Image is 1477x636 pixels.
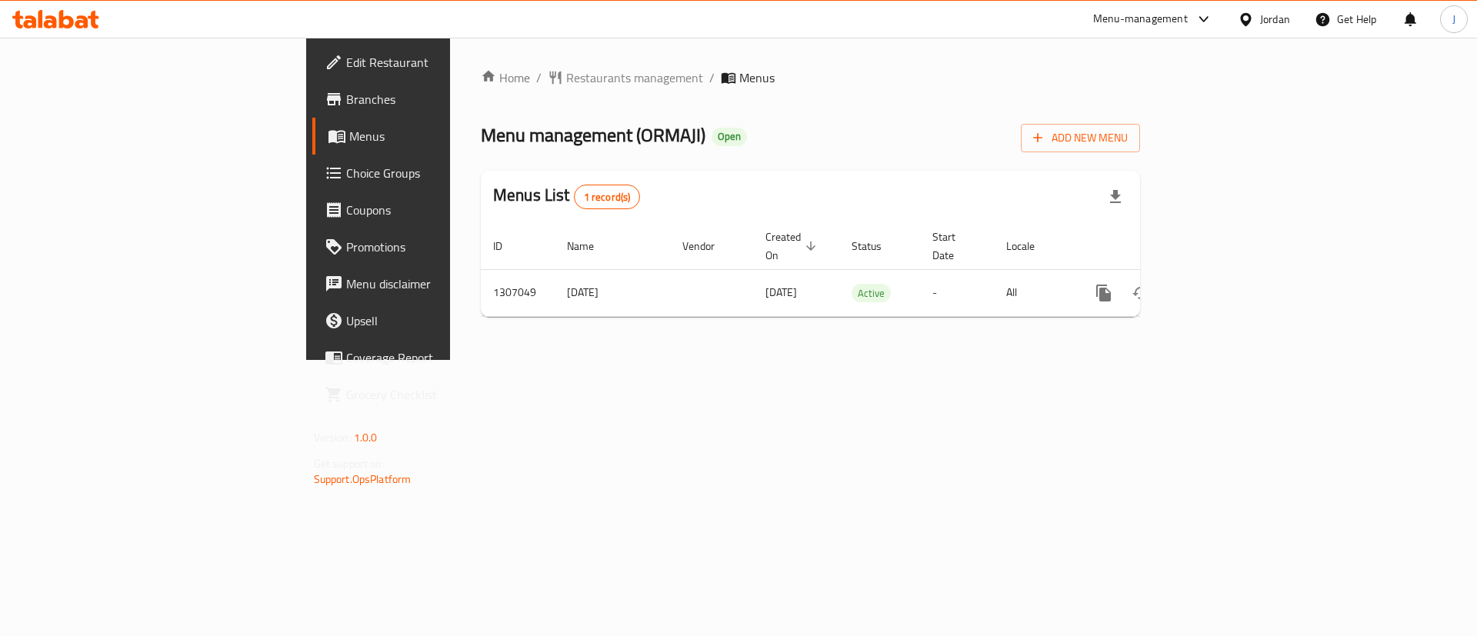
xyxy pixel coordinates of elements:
td: - [920,269,994,316]
span: Menu disclaimer [346,275,541,293]
a: Restaurants management [548,68,703,87]
span: J [1452,11,1455,28]
span: Promotions [346,238,541,256]
span: Restaurants management [566,68,703,87]
div: Open [712,128,747,146]
span: Menus [739,68,775,87]
td: All [994,269,1073,316]
a: Upsell [312,302,553,339]
span: Upsell [346,311,541,330]
span: Vendor [682,237,735,255]
div: Active [852,284,891,302]
button: Add New Menu [1021,124,1140,152]
nav: breadcrumb [481,68,1140,87]
span: Coverage Report [346,348,541,367]
span: Active [852,285,891,302]
table: enhanced table [481,223,1245,317]
a: Choice Groups [312,155,553,191]
span: Created On [765,228,821,265]
a: Menus [312,118,553,155]
a: Edit Restaurant [312,44,553,81]
a: Grocery Checklist [312,376,553,413]
span: Version: [314,428,352,448]
div: Total records count [574,185,641,209]
span: Choice Groups [346,164,541,182]
td: [DATE] [555,269,670,316]
a: Coverage Report [312,339,553,376]
span: Edit Restaurant [346,53,541,72]
span: Start Date [932,228,975,265]
span: Menus [349,127,541,145]
span: [DATE] [765,282,797,302]
li: / [709,68,715,87]
button: more [1085,275,1122,311]
span: Get support on: [314,454,385,474]
div: Jordan [1260,11,1290,28]
th: Actions [1073,223,1245,270]
span: Status [852,237,902,255]
a: Support.OpsPlatform [314,469,412,489]
h2: Menus List [493,184,640,209]
span: Name [567,237,614,255]
span: 1.0.0 [354,428,378,448]
a: Promotions [312,228,553,265]
a: Menu disclaimer [312,265,553,302]
a: Branches [312,81,553,118]
div: Export file [1097,178,1134,215]
span: Add New Menu [1033,128,1128,148]
a: Coupons [312,191,553,228]
span: Locale [1006,237,1055,255]
span: Grocery Checklist [346,385,541,404]
span: 1 record(s) [575,190,640,205]
span: Menu management ( ORMAJI ) [481,118,705,152]
span: Coupons [346,201,541,219]
div: Menu-management [1093,10,1188,28]
span: Branches [346,90,541,108]
span: Open [712,130,747,143]
span: ID [493,237,522,255]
